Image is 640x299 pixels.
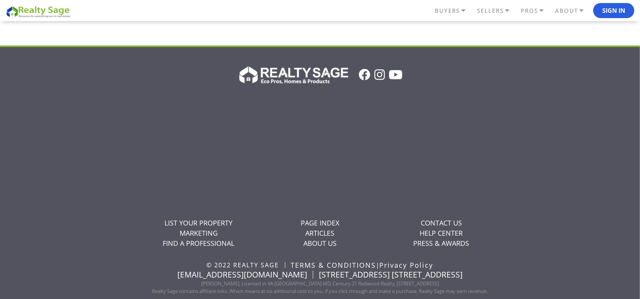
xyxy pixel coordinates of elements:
a: MARKETING [180,228,218,238]
a: HELP CENTER [420,228,463,238]
a: TERMS & CONDITIONS [291,261,376,270]
a: LIST YOUR PROPERTY [165,218,232,227]
a: CONTACT US [421,218,462,227]
a: PAGE INDEX [301,218,339,227]
li: © 2022 REALTY SAGE [207,262,285,268]
button: Sign In [593,3,634,18]
a: SELLERS [475,4,519,17]
p: [PERSON_NAME], Licensed in VA [GEOGRAPHIC_DATA] MD, Century 21 Redwood Realty, [STREET_ADDRESS] [139,281,501,286]
p: Realty Sage contains affiliate links. Which means at no additional cost to you, if you click thro... [139,288,501,294]
a: Privacy Policy [380,261,434,270]
a: FIND A PROFESSIONAL [163,239,234,248]
a: ARTICLES [305,228,334,238]
a: PROS [519,4,553,17]
a: [EMAIL_ADDRESS][DOMAIN_NAME] [177,269,307,280]
img: Realty Sage Logo [238,64,348,85]
a: BUYERS [433,4,475,17]
a: ABOUT [553,4,593,17]
img: REALTY SAGE [6,5,74,18]
ul: | [139,262,501,268]
a: ABOUT US [303,239,337,248]
li: [STREET_ADDRESS] [STREET_ADDRESS] [319,271,463,279]
a: PRESS & AWARDS [414,239,469,248]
